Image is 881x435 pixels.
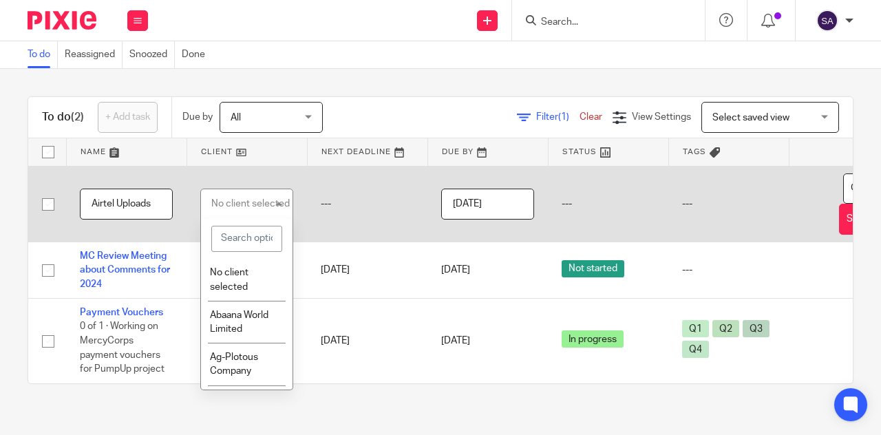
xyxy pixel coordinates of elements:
td: Tulima Solar Limited [187,242,307,299]
td: --- [307,166,427,242]
span: Abaana World Limited [210,310,268,335]
span: Ag-Plotous Company [210,352,258,376]
span: 0 of 1 · Working on MercyCorps payment vouchers for PumpUp project [80,322,164,374]
span: Select saved view [712,113,789,123]
p: Due by [182,110,213,124]
span: [DATE] [441,266,470,275]
span: (1) [558,112,569,122]
td: Tulima Solar Limited [187,299,307,383]
img: svg%3E [816,10,838,32]
span: Q1 [682,320,709,337]
span: (2) [71,112,84,123]
span: Not started [562,260,624,277]
img: Pixie [28,11,96,30]
a: Done [182,41,212,68]
span: Filter [536,112,580,122]
span: In progress [562,330,624,348]
input: Pick a date [441,189,534,220]
span: Tags [683,148,706,156]
a: Reassigned [65,41,123,68]
span: [DATE] [441,336,470,346]
span: Q4 [682,341,709,358]
td: --- [668,166,789,242]
td: --- [548,166,668,242]
td: [DATE] [307,242,427,299]
a: Payment Vouchers [80,308,163,317]
input: Search [540,17,664,29]
div: No client selected [211,199,290,209]
a: MC Review Meeting about Comments for 2024 [80,251,170,289]
span: No client selected [210,268,248,292]
div: --- [682,263,775,277]
a: To do [28,41,58,68]
h1: To do [42,110,84,125]
span: Q2 [712,320,739,337]
span: Q3 [743,320,769,337]
a: Clear [580,112,602,122]
input: Task name [80,189,173,220]
td: [DATE] [307,299,427,383]
a: + Add task [98,102,158,133]
a: Snoozed [129,41,175,68]
span: All [231,113,241,123]
span: View Settings [632,112,691,122]
input: Search options... [211,226,282,252]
